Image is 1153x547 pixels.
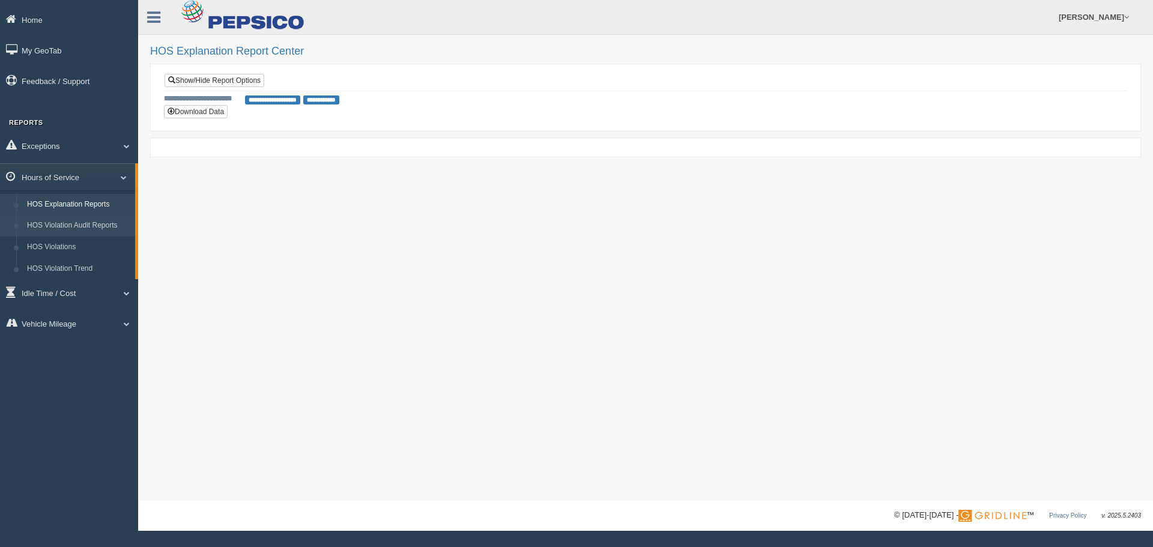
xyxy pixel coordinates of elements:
span: v. 2025.5.2403 [1102,512,1141,519]
a: HOS Explanation Reports [22,194,135,216]
a: HOS Violation Audit Reports [22,215,135,237]
a: HOS Violation Trend [22,258,135,280]
a: Privacy Policy [1049,512,1086,519]
a: Show/Hide Report Options [165,74,264,87]
a: HOS Violations [22,237,135,258]
button: Download Data [164,105,228,118]
div: © [DATE]-[DATE] - ™ [894,509,1141,522]
h2: HOS Explanation Report Center [150,46,1141,58]
img: Gridline [958,510,1026,522]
